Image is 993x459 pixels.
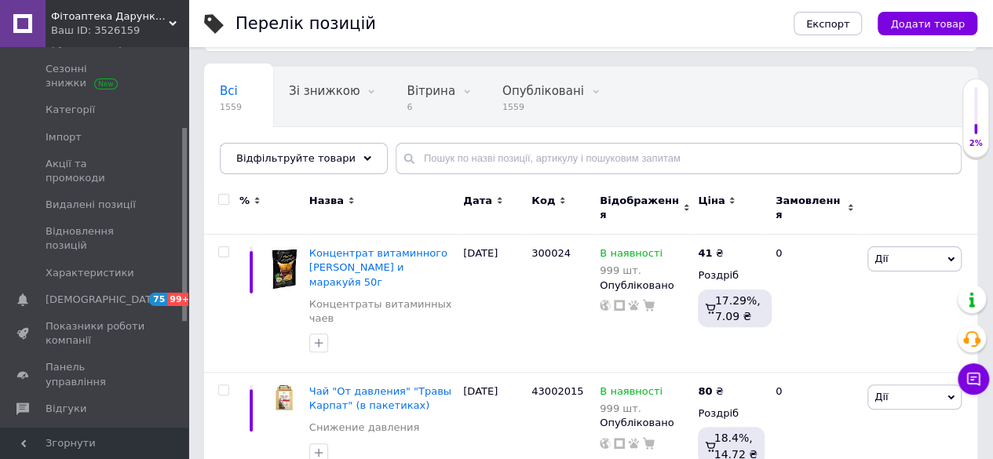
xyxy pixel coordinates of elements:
[46,360,145,388] span: Панель управління
[459,235,528,373] div: [DATE]
[267,384,301,410] img: Чай "От давления" "Травы Карпат" (в пакетиках)
[531,385,583,397] span: 43002015
[309,247,447,287] a: Концентрат витаминного [PERSON_NAME] и маракуйя 50г
[878,12,977,35] button: Додати товар
[698,246,723,260] div: ₴
[309,297,455,326] a: Концентраты витаминных чаев
[600,279,690,293] div: Опубліковано
[776,194,843,222] span: Замовлення
[46,157,145,185] span: Акції та промокоди
[220,144,283,158] span: Приховані
[698,268,762,282] div: Роздріб
[958,363,989,395] button: Чат з покупцем
[600,194,679,222] span: Відображення
[600,247,663,264] span: В наявності
[396,143,962,174] input: Пошук по назві позиції, артикулу і пошуковим запитам
[698,385,712,397] b: 80
[149,293,167,306] span: 75
[963,138,988,149] div: 2%
[46,224,145,253] span: Відновлення позицій
[874,253,888,264] span: Дії
[463,194,492,208] span: Дата
[309,194,344,208] span: Назва
[407,84,455,98] span: Вітрина
[600,403,663,414] div: 999 шт.
[407,101,455,113] span: 6
[46,402,86,416] span: Відгуки
[46,130,82,144] span: Імпорт
[220,101,242,113] span: 1559
[794,12,863,35] button: Експорт
[890,18,965,30] span: Додати товар
[46,103,95,117] span: Категорії
[874,391,888,403] span: Дії
[46,266,134,280] span: Характеристики
[600,385,663,402] span: В наявності
[531,194,555,208] span: Код
[236,152,356,164] span: Відфільтруйте товари
[235,16,376,32] div: Перелік позицій
[806,18,850,30] span: Експорт
[766,235,863,373] div: 0
[715,294,761,322] span: 17.29%, 7.09 ₴
[51,9,169,24] span: Фітоаптека Дарунки Природи
[167,293,193,306] span: 99+
[46,293,162,307] span: [DEMOGRAPHIC_DATA]
[46,198,136,212] span: Видалені позиції
[267,246,301,292] img: Концентрат витаминного чая Манго и маракуйя 50г
[600,264,663,276] div: 999 шт.
[309,421,420,435] a: Снижение давления
[600,416,690,430] div: Опубліковано
[698,406,762,421] div: Роздріб
[51,24,188,38] div: Ваш ID: 3526159
[698,247,712,259] b: 41
[46,62,145,90] span: Сезонні знижки
[309,385,451,411] a: Чай "От давления" "Травы Карпат" (в пакетиках)
[502,101,584,113] span: 1559
[220,84,238,98] span: Всі
[46,319,145,348] span: Показники роботи компанії
[289,84,360,98] span: Зі знижкою
[531,247,571,259] span: 300024
[239,194,250,208] span: %
[502,84,584,98] span: Опубліковані
[698,384,723,399] div: ₴
[698,194,725,208] span: Ціна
